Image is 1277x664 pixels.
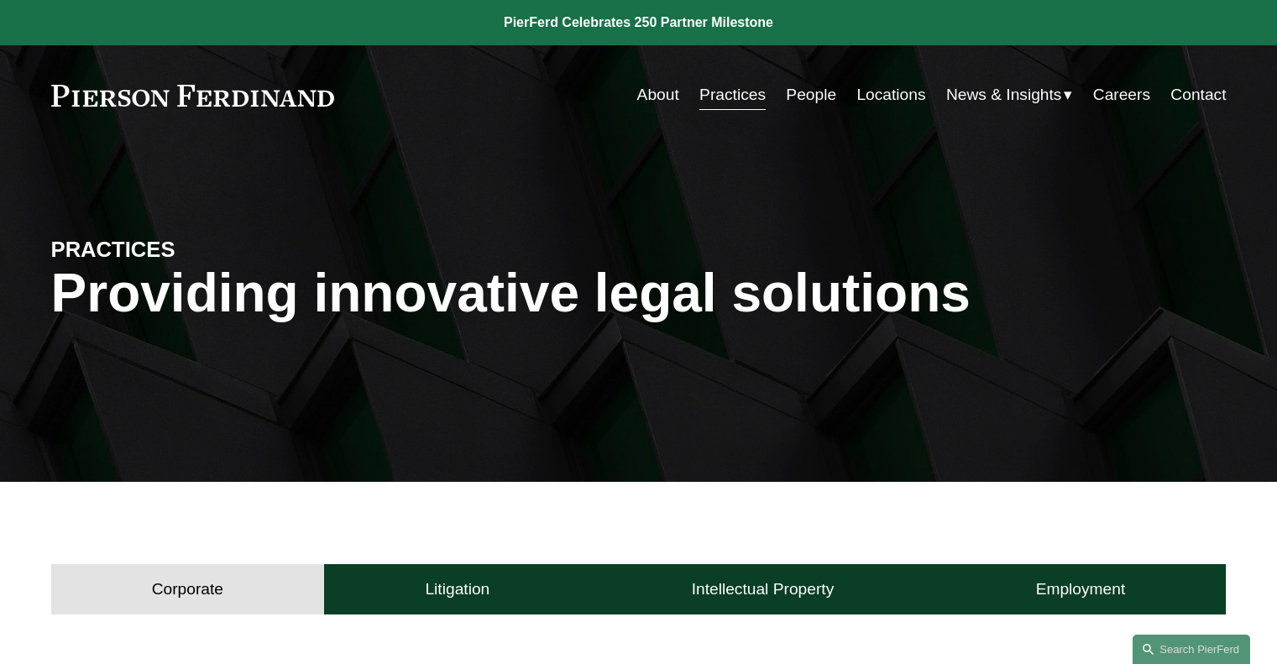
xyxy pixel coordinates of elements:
a: folder dropdown [946,79,1073,111]
a: About [637,79,679,111]
h4: PRACTICES [51,236,345,263]
a: People [786,79,836,111]
h4: Intellectual Property [692,579,835,599]
a: Contact [1170,79,1226,111]
a: Locations [856,79,925,111]
h4: Employment [1036,579,1126,599]
h4: Litigation [425,579,489,599]
a: Careers [1093,79,1150,111]
span: News & Insights [946,81,1062,110]
h1: Providing innovative legal solutions [51,263,1227,324]
h4: Corporate [152,579,223,599]
a: Practices [699,79,766,111]
a: Search this site [1133,635,1250,664]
